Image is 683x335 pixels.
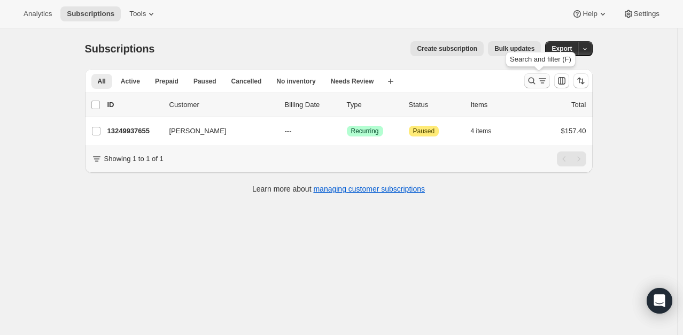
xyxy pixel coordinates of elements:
p: Billing Date [285,100,338,110]
button: Create subscription [410,41,484,56]
span: Paused [413,127,435,135]
span: Create subscription [417,44,477,53]
button: Tools [123,6,163,21]
p: Status [409,100,462,110]
button: Bulk updates [488,41,541,56]
span: Subscriptions [67,10,114,18]
button: Help [565,6,614,21]
span: All [98,77,106,86]
span: 4 items [471,127,492,135]
p: 13249937655 [107,126,161,136]
span: Needs Review [331,77,374,86]
div: Items [471,100,524,110]
p: Customer [169,100,276,110]
span: Recurring [351,127,379,135]
span: Active [121,77,140,86]
span: Prepaid [155,77,178,86]
p: Learn more about [252,184,425,194]
button: Search and filter results [524,73,550,88]
span: No inventory [276,77,315,86]
div: Type [347,100,400,110]
span: Bulk updates [494,44,534,53]
span: [PERSON_NAME] [169,126,227,136]
span: Export [552,44,572,53]
span: Analytics [24,10,52,18]
span: Tools [129,10,146,18]
span: Subscriptions [85,43,155,55]
span: Help [583,10,597,18]
div: IDCustomerBilling DateTypeStatusItemsTotal [107,100,586,110]
p: Total [571,100,586,110]
button: Subscriptions [60,6,121,21]
button: Create new view [382,74,399,89]
div: Open Intercom Messenger [647,288,672,314]
button: 4 items [471,124,503,139]
button: [PERSON_NAME] [163,123,270,140]
button: Customize table column order and visibility [554,73,569,88]
p: ID [107,100,161,110]
a: managing customer subscriptions [313,185,425,193]
span: Cancelled [231,77,262,86]
span: Settings [634,10,659,18]
button: Settings [617,6,666,21]
button: Analytics [17,6,58,21]
button: Sort the results [573,73,588,88]
span: $157.40 [561,127,586,135]
nav: Pagination [557,151,586,166]
div: 13249937655[PERSON_NAME]---SuccessRecurringAttentionPaused4 items$157.40 [107,124,586,139]
span: --- [285,127,292,135]
p: Showing 1 to 1 of 1 [104,154,164,164]
button: Export [545,41,578,56]
span: Paused [193,77,216,86]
